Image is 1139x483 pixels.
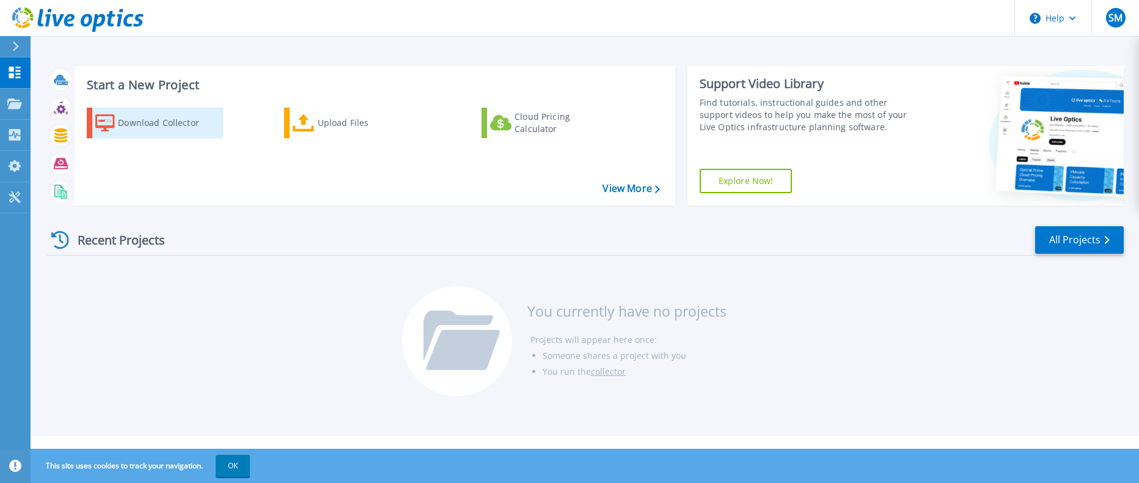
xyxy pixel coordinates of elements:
[515,111,612,135] div: Cloud Pricing Calculator
[87,78,659,92] h3: Start a New Project
[284,108,420,138] a: Upload Files
[318,111,416,135] div: Upload Files
[1108,13,1123,23] span: SM
[602,183,659,194] a: View More
[216,455,250,477] button: OK
[543,348,727,364] li: Someone shares a project with you
[700,97,921,133] div: Find tutorials, instructional guides and other support videos to help you make the most of your L...
[527,304,727,318] h3: You currently have no projects
[118,111,216,135] div: Download Collector
[530,332,727,348] li: Projects will appear here once:
[591,366,626,377] a: collector
[700,169,793,193] a: Explore Now!
[482,108,618,138] a: Cloud Pricing Calculator
[700,76,921,92] div: Support Video Library
[1035,226,1124,254] a: All Projects
[87,108,223,138] a: Download Collector
[47,225,181,255] div: Recent Projects
[543,364,727,380] li: You run the
[34,455,250,477] span: This site uses cookies to track your navigation.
